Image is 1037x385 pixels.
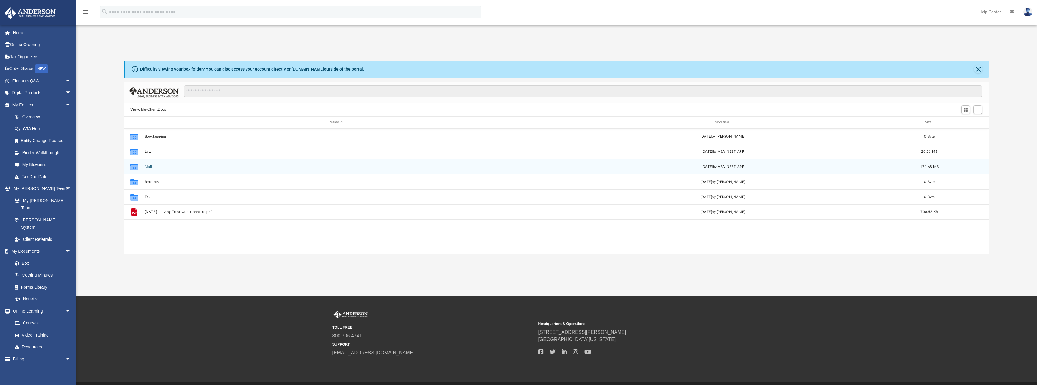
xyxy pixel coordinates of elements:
[65,305,77,317] span: arrow_drop_down
[921,150,937,153] span: 26.51 MB
[127,120,142,125] div: id
[8,317,77,329] a: Courses
[8,329,74,341] a: Video Training
[920,210,938,214] span: 700.53 KB
[144,120,528,125] div: Name
[144,149,528,153] button: Law
[82,12,89,16] a: menu
[974,65,983,73] button: Close
[4,75,80,87] a: Platinum Q&Aarrow_drop_down
[961,105,970,114] button: Switch to Grid View
[8,257,74,269] a: Box
[140,66,364,72] div: Difficulty viewing your box folder? You can also access your account directly on outside of the p...
[531,164,914,169] div: [DATE] by ABA_NEST_APP
[531,179,914,184] div: [DATE] by [PERSON_NAME]
[144,180,528,184] button: Receipts
[65,75,77,87] span: arrow_drop_down
[8,147,80,159] a: Binder Walkthrough
[8,269,77,281] a: Meeting Minutes
[35,64,48,73] div: NEW
[184,85,982,97] input: Search files and folders
[924,195,935,198] span: 0 Byte
[4,39,80,51] a: Online Ordering
[8,293,77,305] a: Notarize
[4,305,77,317] a: Online Learningarrow_drop_down
[65,183,77,195] span: arrow_drop_down
[4,51,80,63] a: Tax Organizers
[8,233,77,245] a: Client Referrals
[144,210,528,214] button: [DATE] - Living Trust Questionnaire.pdf
[538,337,616,342] a: [GEOGRAPHIC_DATA][US_STATE]
[531,209,914,215] div: [DATE] by [PERSON_NAME]
[8,214,77,233] a: [PERSON_NAME] System
[130,107,166,112] button: Viewable-ClientDocs
[924,180,935,183] span: 0 Byte
[332,342,534,347] small: SUPPORT
[4,87,80,99] a: Digital Productsarrow_drop_down
[144,164,528,168] button: Mail
[4,353,80,365] a: Billingarrow_drop_down
[4,63,80,75] a: Order StatusNEW
[1023,8,1032,16] img: User Pic
[332,333,362,338] a: 800.706.4741
[8,159,77,171] a: My Blueprint
[531,194,914,200] div: [DATE] by [PERSON_NAME]
[701,150,713,153] span: [DATE]
[65,353,77,365] span: arrow_drop_down
[8,171,80,183] a: Tax Due Dates
[944,120,986,125] div: id
[8,135,80,147] a: Entity Change Request
[531,149,914,154] div: by ABA_NEST_APP
[8,341,77,353] a: Resources
[292,67,324,71] a: [DOMAIN_NAME]
[538,330,626,335] a: [STREET_ADDRESS][PERSON_NAME]
[924,134,935,138] span: 0 Byte
[4,183,77,195] a: My [PERSON_NAME] Teamarrow_drop_down
[8,123,80,135] a: CTA Hub
[65,245,77,258] span: arrow_drop_down
[65,87,77,99] span: arrow_drop_down
[8,111,80,123] a: Overview
[917,120,941,125] div: Size
[144,195,528,199] button: Tax
[3,7,58,19] img: Anderson Advisors Platinum Portal
[144,134,528,138] button: Bookkeeping
[332,311,369,319] img: Anderson Advisors Platinum Portal
[531,134,914,139] div: [DATE] by [PERSON_NAME]
[101,8,108,15] i: search
[124,129,989,254] div: grid
[332,325,534,330] small: TOLL FREE
[4,99,80,111] a: My Entitiesarrow_drop_down
[8,194,74,214] a: My [PERSON_NAME] Team
[65,99,77,111] span: arrow_drop_down
[4,27,80,39] a: Home
[4,245,77,257] a: My Documentsarrow_drop_down
[332,350,414,355] a: [EMAIL_ADDRESS][DOMAIN_NAME]
[82,8,89,16] i: menu
[973,105,983,114] button: Add
[920,165,939,168] span: 174.68 MB
[8,281,74,293] a: Forms Library
[531,120,915,125] div: Modified
[538,321,740,327] small: Headquarters & Operations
